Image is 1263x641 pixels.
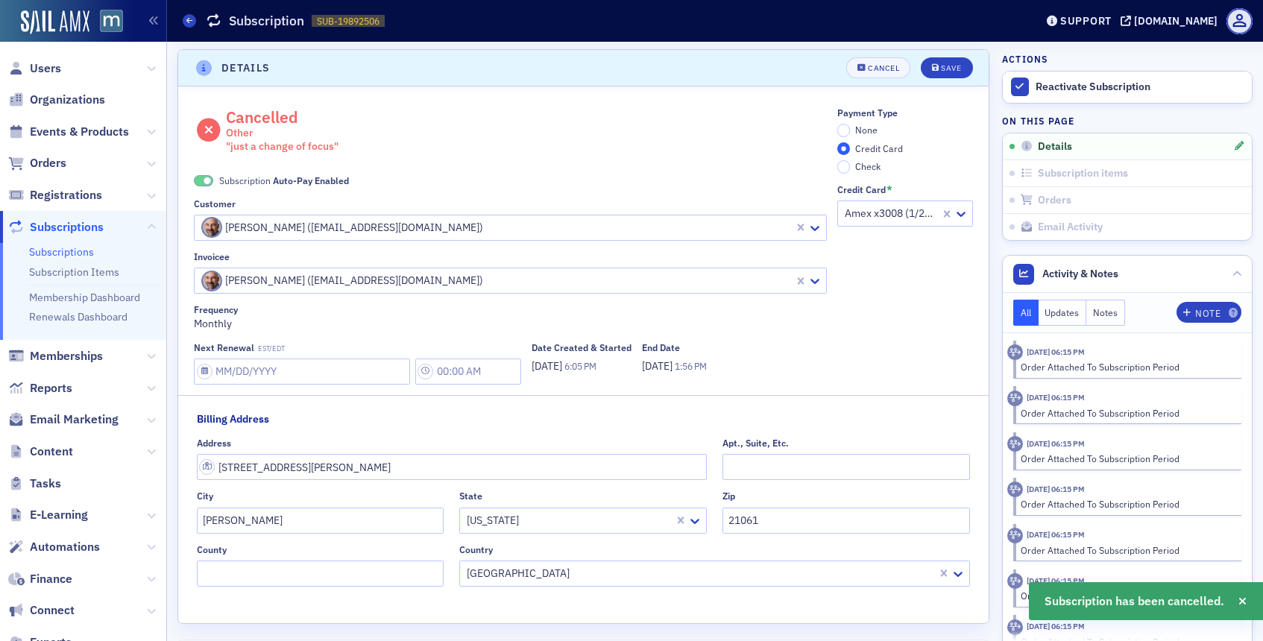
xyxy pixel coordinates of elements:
[66,225,153,241] div: [PERSON_NAME]
[33,502,66,513] span: Home
[1007,619,1023,635] div: Activity
[124,502,175,513] span: Messages
[1038,194,1071,207] span: Orders
[194,175,213,186] span: Auto-Pay Enabled
[31,188,268,203] div: Recent message
[1027,529,1085,540] time: 5/17/2025 06:15 PM
[846,57,910,78] button: Cancel
[8,219,104,236] a: Subscriptions
[29,265,119,279] a: Subscription Items
[855,142,903,154] span: Credit Card
[1002,52,1048,66] h4: Actions
[194,251,230,262] div: Invoicee
[156,225,198,241] div: • [DATE]
[1027,621,1085,631] time: 3/17/2025 06:15 PM
[31,274,249,289] div: Send us a message
[1007,436,1023,452] div: Activity
[1021,406,1232,420] div: Order Attached To Subscription Period
[30,539,100,555] span: Automations
[201,217,791,238] div: [PERSON_NAME] ([EMAIL_ADDRESS][DOMAIN_NAME])
[317,15,379,28] span: SUB-19892506
[8,60,61,77] a: Users
[532,342,631,353] div: Date Created & Started
[1002,114,1253,127] h4: On this page
[1038,140,1072,154] span: Details
[30,187,102,203] span: Registrations
[22,394,277,424] button: Search for help
[256,24,283,51] div: Close
[30,476,61,492] span: Tasks
[8,602,75,619] a: Connect
[30,411,119,428] span: Email Marketing
[226,140,338,154] div: "just a change of focus"
[415,359,521,385] input: 00:00 AM
[30,131,268,157] p: How can we help?
[30,155,66,171] span: Orders
[1021,497,1232,511] div: Order Attached To Subscription Period
[8,476,61,492] a: Tasks
[921,57,972,78] button: Save
[1027,575,1085,586] time: 4/17/2025 06:15 PM
[30,106,268,131] p: Hi [PERSON_NAME]
[197,438,231,449] div: Address
[22,430,277,458] div: Applying a Coupon to an Order
[30,348,103,364] span: Memberships
[642,359,675,373] span: [DATE]
[837,107,898,119] div: Payment Type
[1027,484,1085,494] time: 6/17/2025 06:15 PM
[855,160,881,172] span: Check
[219,174,349,187] span: Subscription
[16,198,283,253] div: Profile image for AidanGotcha good man, I appreciate the info! Enjoy the weekend and be safe. I'l...
[837,184,886,195] div: Credit Card
[31,436,250,452] div: Applying a Coupon to an Order
[837,160,851,174] input: Check
[1086,300,1125,326] button: Notes
[31,289,249,305] div: We typically reply in under 15 minutes
[60,355,201,367] span: Updated [DATE] 10:11 EDT
[8,187,102,203] a: Registrations
[8,380,72,397] a: Reports
[855,124,878,136] span: None
[197,544,227,555] div: County
[30,507,88,523] span: E-Learning
[1007,344,1023,360] div: Activity
[29,291,140,304] a: Membership Dashboard
[30,219,104,236] span: Subscriptions
[1021,360,1232,373] div: Order Attached To Subscription Period
[29,310,127,323] a: Renewals Dashboard
[722,490,735,502] div: Zip
[886,184,892,195] abbr: This field is required
[31,402,121,417] span: Search for help
[8,571,72,587] a: Finance
[194,198,236,209] div: Customer
[642,342,680,353] div: End Date
[8,348,103,364] a: Memberships
[941,64,961,72] div: Save
[30,124,129,140] span: Events & Products
[459,490,482,502] div: State
[1226,8,1253,34] span: Profile
[868,64,899,72] div: Cancel
[1121,16,1223,26] button: [DOMAIN_NAME]
[1007,481,1023,497] div: Activity
[30,28,93,52] img: logo
[8,411,119,428] a: Email Marketing
[226,127,338,140] div: Other
[8,507,88,523] a: E-Learning
[21,10,89,34] img: SailAMX
[221,60,271,76] h4: Details
[1038,221,1103,234] span: Email Activity
[837,124,851,137] input: None
[8,443,73,460] a: Content
[1013,300,1039,326] button: All
[197,411,269,427] div: Billing Address
[1042,266,1118,282] span: Activity & Notes
[30,571,72,587] span: Finance
[1027,347,1085,357] time: 9/17/2025 06:15 PM
[1007,528,1023,543] div: Activity
[1007,573,1023,589] div: Activity
[8,539,100,555] a: Automations
[22,458,277,485] div: Event Creation
[1060,14,1112,28] div: Support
